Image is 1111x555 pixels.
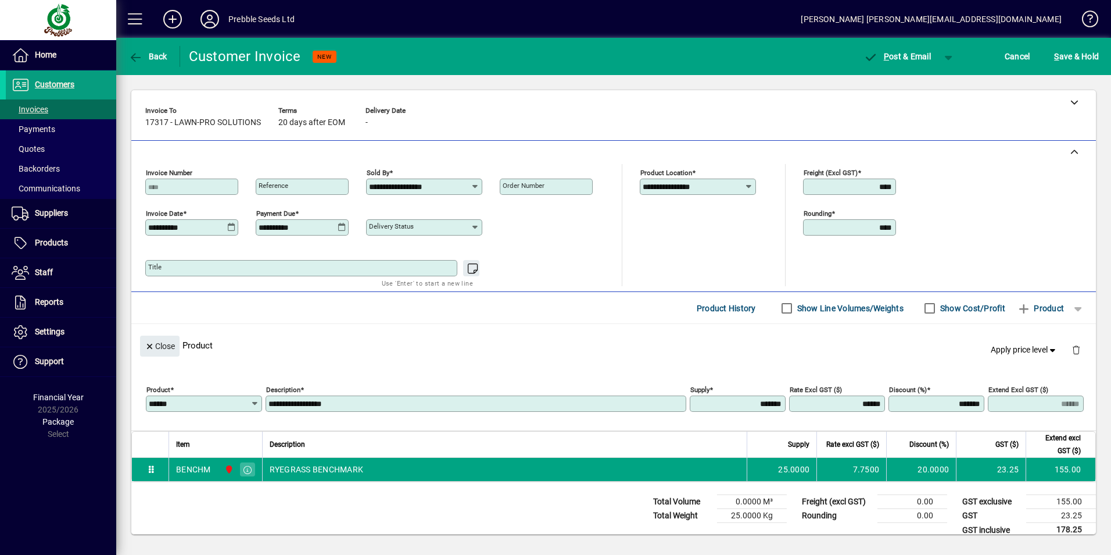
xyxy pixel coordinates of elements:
label: Show Cost/Profit [938,303,1005,314]
td: 0.0000 M³ [717,495,787,509]
span: Product History [697,299,756,318]
button: Post & Email [858,46,937,67]
div: BENCHM [176,464,211,475]
span: ave & Hold [1054,47,1099,66]
a: Settings [6,318,116,347]
mat-label: Invoice number [146,169,192,177]
td: Total Weight [647,509,717,523]
button: Profile [191,9,228,30]
mat-label: Title [148,263,162,271]
span: Home [35,50,56,59]
div: Customer Invoice [189,47,301,66]
span: Invoices [12,105,48,114]
span: Quotes [12,144,45,154]
span: Rate excl GST ($) [826,438,879,451]
span: RYEGRASS BENCHMARK [270,464,364,475]
a: Invoices [6,99,116,119]
span: Back [128,52,167,61]
div: Product [131,324,1096,367]
span: S [1054,52,1059,61]
a: Payments [6,119,116,139]
td: 20.0000 [886,458,956,481]
mat-label: Order number [503,182,544,190]
button: Product History [692,298,761,319]
span: 17317 - LAWN-PRO SOLUTIONS [145,118,261,127]
span: Communications [12,184,80,193]
span: P [884,52,889,61]
td: 0.00 [877,495,947,509]
span: Discount (%) [909,438,949,451]
span: Support [35,357,64,366]
a: Backorders [6,159,116,179]
a: Communications [6,179,116,198]
span: PALMERSTON NORTH [221,463,235,476]
button: Apply price level [986,340,1063,361]
app-page-header-button: Delete [1062,344,1090,355]
a: Reports [6,288,116,317]
mat-label: Product [146,386,170,394]
span: Reports [35,297,63,307]
span: Product [1017,299,1064,318]
span: Close [145,337,175,356]
td: 23.25 [1026,509,1096,523]
span: Package [42,417,74,426]
mat-label: Invoice date [146,209,183,218]
mat-label: Supply [690,386,709,394]
span: Products [35,238,68,247]
span: NEW [317,53,332,61]
span: Extend excl GST ($) [1033,432,1081,457]
a: Quotes [6,139,116,159]
td: 155.00 [1026,495,1096,509]
span: Item [176,438,190,451]
td: 23.25 [956,458,1026,481]
td: 155.00 [1026,458,1095,481]
span: Financial Year [33,393,84,402]
button: Add [154,9,191,30]
a: Home [6,41,116,70]
div: Prebble Seeds Ltd [228,10,295,29]
span: 25.0000 [778,464,809,475]
mat-label: Rate excl GST ($) [790,386,842,394]
label: Show Line Volumes/Weights [795,303,904,314]
span: Staff [35,268,53,277]
mat-label: Extend excl GST ($) [988,386,1048,394]
mat-label: Product location [640,169,692,177]
a: Knowledge Base [1073,2,1096,40]
td: 178.25 [1026,523,1096,538]
mat-label: Reference [259,182,288,190]
button: Save & Hold [1051,46,1102,67]
td: GST [956,509,1026,523]
div: 7.7500 [824,464,879,475]
button: Back [126,46,170,67]
td: Total Volume [647,495,717,509]
app-page-header-button: Close [137,340,182,351]
td: GST exclusive [956,495,1026,509]
mat-label: Freight (excl GST) [804,169,858,177]
mat-label: Description [266,386,300,394]
span: Description [270,438,305,451]
button: Product [1011,298,1070,319]
a: Staff [6,258,116,287]
span: 20 days after EOM [278,118,345,127]
mat-hint: Use 'Enter' to start a new line [382,276,473,290]
app-page-header-button: Back [116,46,180,67]
mat-label: Delivery status [369,222,414,230]
button: Cancel [1002,46,1033,67]
a: Support [6,347,116,376]
mat-label: Payment due [256,209,295,218]
td: Rounding [796,509,877,523]
span: Backorders [12,164,60,173]
span: Payments [12,124,55,134]
span: GST ($) [995,438,1019,451]
mat-label: Sold by [367,169,389,177]
span: ost & Email [863,52,931,61]
span: Apply price level [991,344,1058,356]
div: [PERSON_NAME] [PERSON_NAME][EMAIL_ADDRESS][DOMAIN_NAME] [801,10,1062,29]
button: Delete [1062,336,1090,364]
button: Close [140,336,180,357]
span: Suppliers [35,208,68,218]
td: Freight (excl GST) [796,495,877,509]
a: Products [6,229,116,258]
td: GST inclusive [956,523,1026,538]
span: Settings [35,327,64,336]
